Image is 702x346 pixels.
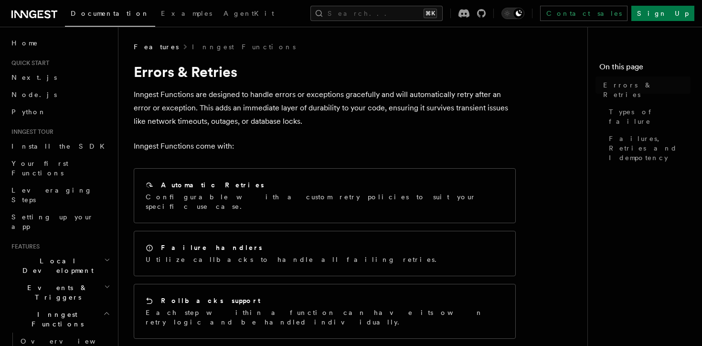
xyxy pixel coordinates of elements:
[8,34,112,52] a: Home
[134,88,516,128] p: Inngest Functions are designed to handle errors or exceptions gracefully and will automatically r...
[609,134,691,162] span: Failures, Retries and Idempotency
[8,86,112,103] a: Node.js
[71,10,149,17] span: Documentation
[161,243,262,252] h2: Failure handlers
[161,10,212,17] span: Examples
[631,6,694,21] a: Sign Up
[11,142,110,150] span: Install the SDK
[146,192,504,211] p: Configurable with a custom retry policies to suit your specific use case.
[501,8,524,19] button: Toggle dark mode
[161,180,264,190] h2: Automatic Retries
[11,74,57,81] span: Next.js
[8,128,53,136] span: Inngest tour
[146,255,442,264] p: Utilize callbacks to handle all failing retries.
[8,182,112,208] a: Leveraging Steps
[11,186,92,204] span: Leveraging Steps
[8,208,112,235] a: Setting up your app
[21,337,119,345] span: Overview
[192,42,296,52] a: Inngest Functions
[605,103,691,130] a: Types of failure
[310,6,443,21] button: Search...⌘K
[161,296,260,305] h2: Rollbacks support
[8,252,112,279] button: Local Development
[8,279,112,306] button: Events & Triggers
[8,283,104,302] span: Events & Triggers
[424,9,437,18] kbd: ⌘K
[134,63,516,80] h1: Errors & Retries
[599,76,691,103] a: Errors & Retries
[134,231,516,276] a: Failure handlersUtilize callbacks to handle all failing retries.
[155,3,218,26] a: Examples
[609,107,691,126] span: Types of failure
[8,243,40,250] span: Features
[8,138,112,155] a: Install the SDK
[218,3,280,26] a: AgentKit
[134,42,179,52] span: Features
[11,160,68,177] span: Your first Functions
[11,108,46,116] span: Python
[8,155,112,182] a: Your first Functions
[8,103,112,120] a: Python
[8,69,112,86] a: Next.js
[8,310,103,329] span: Inngest Functions
[540,6,628,21] a: Contact sales
[605,130,691,166] a: Failures, Retries and Idempotency
[11,91,57,98] span: Node.js
[603,80,691,99] span: Errors & Retries
[65,3,155,27] a: Documentation
[599,61,691,76] h4: On this page
[134,168,516,223] a: Automatic RetriesConfigurable with a custom retry policies to suit your specific use case.
[8,59,49,67] span: Quick start
[8,256,104,275] span: Local Development
[223,10,274,17] span: AgentKit
[134,284,516,339] a: Rollbacks supportEach step within a function can have its own retry logic and be handled individu...
[11,38,38,48] span: Home
[11,213,94,230] span: Setting up your app
[146,308,504,327] p: Each step within a function can have its own retry logic and be handled individually.
[8,306,112,333] button: Inngest Functions
[134,140,516,153] p: Inngest Functions come with:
